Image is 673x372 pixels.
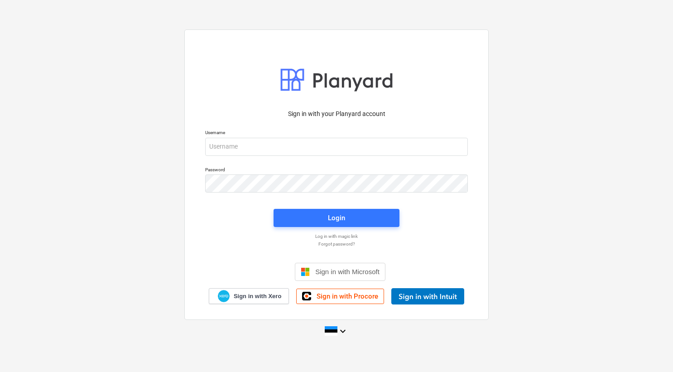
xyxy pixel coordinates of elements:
[328,212,345,224] div: Login
[315,268,380,275] span: Sign in with Microsoft
[337,326,348,337] i: keyboard_arrow_down
[205,109,468,119] p: Sign in with your Planyard account
[209,288,289,304] a: Sign in with Xero
[201,233,472,239] a: Log in with magic link
[201,241,472,247] a: Forgot password?
[218,290,230,302] img: Xero logo
[205,138,468,156] input: Username
[317,292,378,300] span: Sign in with Procore
[301,267,310,276] img: Microsoft logo
[205,130,468,137] p: Username
[234,292,281,300] span: Sign in with Xero
[296,289,384,304] a: Sign in with Procore
[274,209,399,227] button: Login
[205,167,468,174] p: Password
